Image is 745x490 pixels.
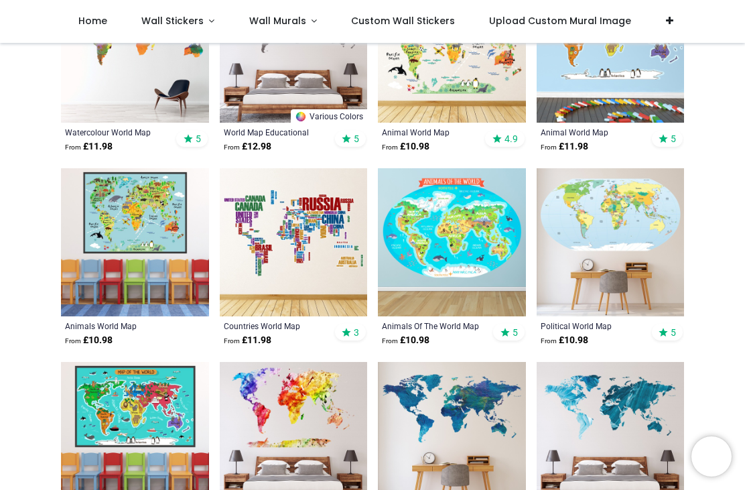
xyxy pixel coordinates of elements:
strong: £ 11.98 [224,334,271,347]
a: Political World Map Educational [541,320,653,331]
span: From [224,143,240,151]
a: Animals Of The World Map [382,320,494,331]
img: Animals World Map Wall Sticker [61,168,209,316]
span: From [541,337,557,345]
span: 5 [671,133,676,145]
span: 5 [671,326,676,339]
a: Countries World Map [224,320,336,331]
span: Home [78,14,107,27]
a: Animal World Map [382,127,494,137]
span: From [541,143,557,151]
a: World Map Educational [224,127,336,137]
strong: £ 12.98 [224,140,271,154]
span: Custom Wall Stickers [351,14,455,27]
strong: £ 11.98 [541,140,588,154]
strong: £ 11.98 [65,140,113,154]
a: Animals World Map [65,320,177,331]
iframe: Brevo live chat [691,436,732,477]
span: 5 [513,326,518,339]
span: From [65,337,81,345]
span: 5 [196,133,201,145]
img: Countries World Map Wall Sticker [220,168,368,316]
span: 4.9 [504,133,518,145]
strong: £ 10.98 [382,140,429,154]
strong: £ 10.98 [382,334,429,347]
span: From [382,143,398,151]
a: Watercolour World Map [65,127,177,137]
span: Wall Stickers [141,14,204,27]
span: Wall Murals [249,14,306,27]
span: From [224,337,240,345]
img: Political World Map Educational Wall Sticker [537,168,685,316]
a: Animal World Map [541,127,653,137]
span: 3 [354,326,359,339]
a: Various Colors [291,109,367,123]
strong: £ 10.98 [65,334,113,347]
span: 5 [354,133,359,145]
span: Upload Custom Mural Image [489,14,631,27]
img: Animals Of The World Map Wall Sticker [378,168,526,316]
strong: £ 10.98 [541,334,588,347]
span: From [382,337,398,345]
span: From [65,143,81,151]
img: Color Wheel [295,111,307,123]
